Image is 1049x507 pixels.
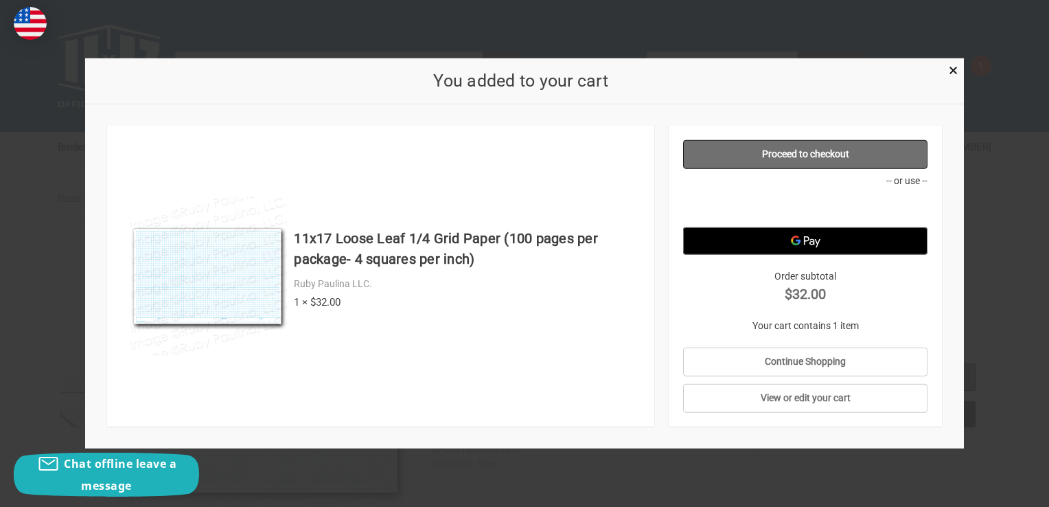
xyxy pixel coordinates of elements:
div: 1 × $32.00 [294,295,640,311]
iframe: PayPal-paypal [683,193,928,221]
img: duty and tax information for United States [14,7,47,40]
iframe: Google Customer Reviews [936,470,1049,507]
p: Your cart contains 1 item [683,319,928,333]
div: Ruby Paulina LLC. [294,277,640,291]
button: Google Pay [683,227,928,255]
div: Order subtotal [683,269,928,304]
a: Close [946,62,960,76]
h4: 11x17 Loose Leaf 1/4 Grid Paper (100 pages per package- 4 squares per inch) [294,228,640,269]
a: View or edit your cart [683,384,928,413]
p: -- or use -- [683,174,928,188]
img: 11x17 Loose Leaf 1/4 Grid Paper (100 pages per package- 4 squares per inch) [128,197,287,356]
span: × [949,60,958,80]
strong: $32.00 [683,284,928,304]
button: Chat offline leave a message [14,453,199,497]
h2: You added to your cart [107,68,935,94]
a: Proceed to checkout [683,140,928,169]
a: Continue Shopping [683,348,928,376]
span: Chat offline leave a message [64,456,176,493]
